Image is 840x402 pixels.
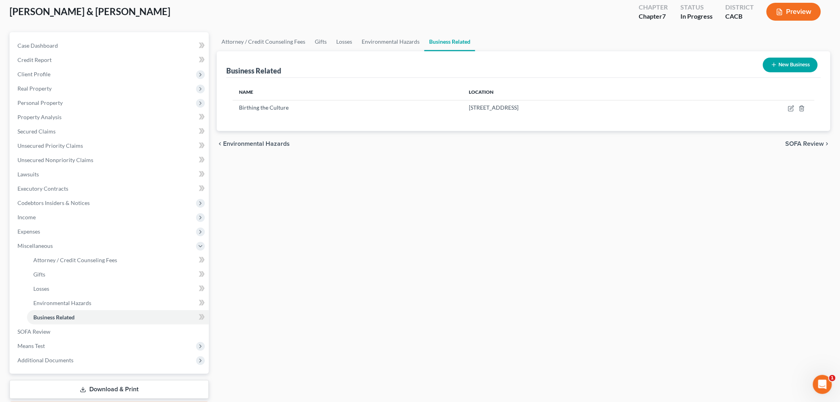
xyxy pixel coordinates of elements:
div: District [725,3,754,12]
a: Attorney / Credit Counseling Fees [27,253,209,267]
a: Gifts [27,267,209,282]
span: [STREET_ADDRESS] [469,104,519,111]
span: SOFA Review [17,328,50,335]
span: Codebtors Insiders & Notices [17,199,90,206]
span: Name [239,89,253,95]
span: Unsecured Nonpriority Claims [17,157,93,163]
a: Environmental Hazards [27,296,209,310]
div: Chapter [639,3,668,12]
div: CACB [725,12,754,21]
a: Lawsuits [11,167,209,182]
iframe: Intercom live chat [813,375,832,394]
button: SOFA Review chevron_right [786,141,830,147]
a: Case Dashboard [11,39,209,53]
div: Chapter [639,12,668,21]
span: Gifts [33,271,45,278]
a: Executory Contracts [11,182,209,196]
a: Losses [331,32,357,51]
div: Business Related [226,66,281,75]
div: In Progress [680,12,713,21]
span: Expenses [17,228,40,235]
a: Gifts [310,32,331,51]
span: Environmental Hazards [33,300,91,306]
span: Business Related [33,314,75,321]
a: Business Related [424,32,475,51]
span: Birthing the Culture [239,104,289,111]
span: Miscellaneous [17,242,53,249]
span: Unsecured Priority Claims [17,142,83,149]
span: Property Analysis [17,114,62,120]
span: Personal Property [17,99,63,106]
span: Client Profile [17,71,50,77]
i: chevron_left [217,141,223,147]
i: chevron_right [824,141,830,147]
span: Additional Documents [17,357,73,363]
span: Attorney / Credit Counseling Fees [33,257,117,263]
button: chevron_left Environmental Hazards [217,141,290,147]
span: Secured Claims [17,128,56,135]
span: Credit Report [17,56,52,63]
span: Means Test [17,342,45,349]
a: Business Related [27,310,209,325]
span: Lawsuits [17,171,39,178]
span: Environmental Hazards [223,141,290,147]
a: Environmental Hazards [357,32,424,51]
a: Unsecured Nonpriority Claims [11,153,209,167]
a: Credit Report [11,53,209,67]
div: Status [680,3,713,12]
a: Losses [27,282,209,296]
span: [PERSON_NAME] & [PERSON_NAME] [10,6,170,17]
span: Case Dashboard [17,42,58,49]
span: 1 [829,375,836,381]
span: Executory Contracts [17,185,68,192]
span: Real Property [17,85,52,92]
a: Property Analysis [11,110,209,124]
span: 7 [662,12,666,20]
a: Unsecured Priority Claims [11,139,209,153]
span: SOFA Review [786,141,824,147]
a: Download & Print [10,380,209,399]
a: Secured Claims [11,124,209,139]
button: Preview [767,3,821,21]
span: Income [17,214,36,220]
a: SOFA Review [11,325,209,339]
a: Attorney / Credit Counseling Fees [217,32,310,51]
span: Losses [33,285,49,292]
button: New Business [763,58,818,72]
span: Location [469,89,494,95]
